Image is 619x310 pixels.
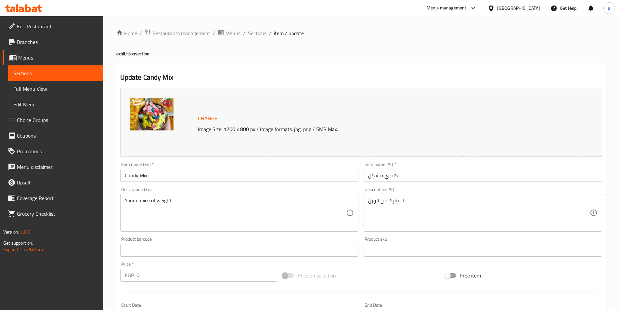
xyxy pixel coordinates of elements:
[152,29,210,37] span: Restaurants management
[269,29,271,37] li: /
[116,29,137,37] a: Home
[3,175,103,190] a: Upsell
[8,65,103,81] a: Sections
[18,54,98,61] span: Menus
[3,206,103,222] a: Grocery Checklist
[3,245,45,254] a: Support.OpsPlatform
[368,197,590,228] textarea: اختيارك من الوزن
[364,244,602,257] input: Please enter product sku
[497,5,540,12] div: [GEOGRAPHIC_DATA]
[3,190,103,206] a: Coverage Report
[120,169,359,182] input: Enter name En
[460,272,481,279] span: Free item
[120,244,359,257] input: Please enter product barcode
[8,81,103,97] a: Full Menu View
[3,143,103,159] a: Promotions
[3,228,19,236] span: Version:
[17,132,98,140] span: Coupons
[213,29,215,37] li: /
[427,4,467,12] div: Menu-management
[120,73,602,82] h2: Update Candy Mix
[3,19,103,34] a: Edit Restaurant
[130,98,174,130] img: mmw_638824280711792045
[226,29,240,37] span: Menus
[298,272,336,279] span: Price on selection
[116,29,606,37] nav: breadcrumb
[17,210,98,218] span: Grocery Checklist
[3,239,33,247] span: Get support on:
[13,69,98,77] span: Sections
[145,29,210,37] a: Restaurants management
[17,194,98,202] span: Coverage Report
[364,169,602,182] input: Enter name Ar
[248,29,266,37] a: Sections
[17,163,98,171] span: Menu disclaimer
[13,101,98,108] span: Edit Menu
[3,34,103,50] a: Branches
[17,147,98,155] span: Promotions
[125,271,134,279] p: EGP
[125,197,346,228] textarea: Your choice of weight
[3,159,103,175] a: Menu disclaimer
[195,112,220,125] button: Change
[8,97,103,112] a: Edit Menu
[136,269,277,282] input: Please enter price
[198,114,217,123] span: Change
[195,125,542,133] p: Image Size: 1200 x 800 px / Image formats: jpg, png / 5MB Max.
[17,22,98,30] span: Edit Restaurant
[274,29,304,37] span: item / update
[608,5,610,12] span: a
[20,228,30,236] span: 1.0.0
[13,85,98,93] span: Full Menu View
[17,116,98,124] span: Choice Groups
[3,128,103,143] a: Coupons
[17,179,98,186] span: Upsell
[140,29,142,37] li: /
[243,29,245,37] li: /
[116,50,606,57] h4: exhibition section
[17,38,98,46] span: Branches
[3,50,103,65] a: Menus
[3,112,103,128] a: Choice Groups
[218,29,240,37] a: Menus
